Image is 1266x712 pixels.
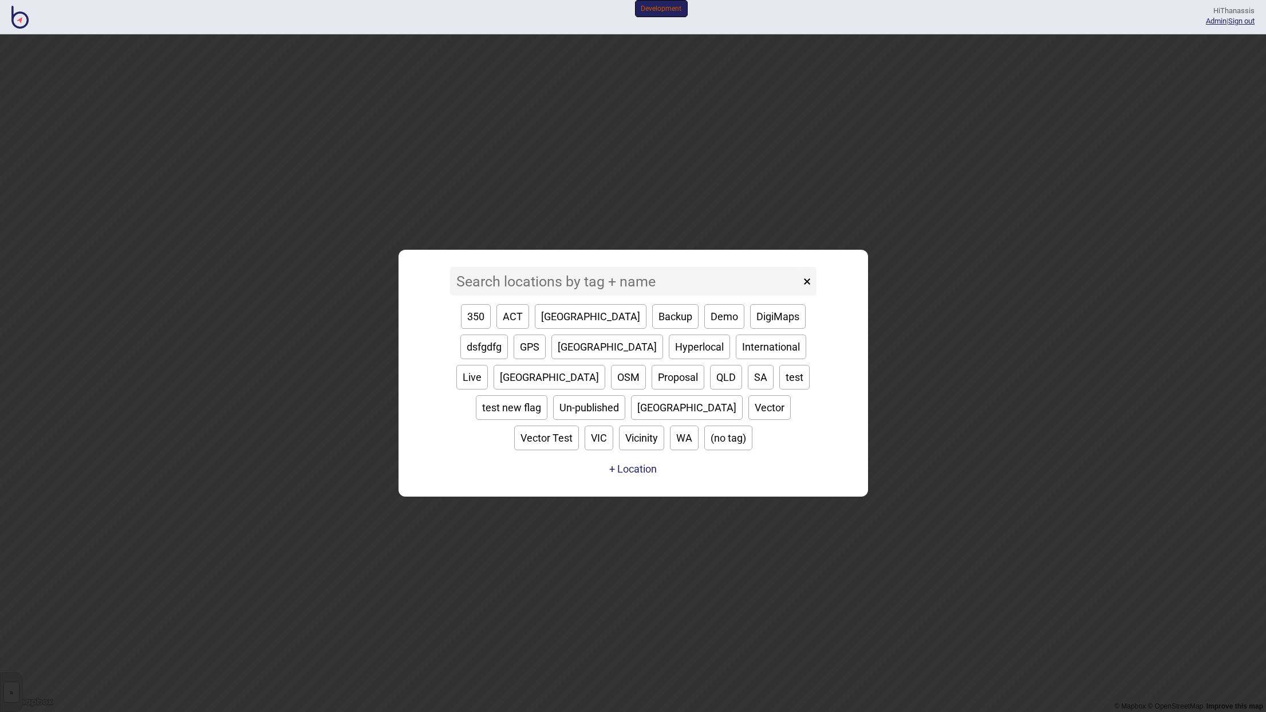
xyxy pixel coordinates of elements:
[669,335,730,359] button: Hyperlocal
[710,365,742,390] button: QLD
[514,426,579,450] button: Vector Test
[798,267,817,296] button: ×
[514,335,546,359] button: GPS
[652,365,704,390] button: Proposal
[553,395,625,420] button: Un-published
[748,365,774,390] button: SA
[606,459,660,479] a: + Location
[748,395,791,420] button: Vector
[609,463,657,475] button: + Location
[494,365,605,390] button: [GEOGRAPHIC_DATA]
[461,304,491,329] button: 350
[551,335,663,359] button: [GEOGRAPHIC_DATA]
[750,304,806,329] button: DigiMaps
[611,365,646,390] button: OSM
[670,426,699,450] button: WA
[450,267,800,296] input: Search locations by tag + name
[736,335,806,359] button: International
[631,395,743,420] button: [GEOGRAPHIC_DATA]
[1206,17,1228,25] span: |
[476,395,547,420] button: test new flag
[779,365,810,390] button: test
[456,365,488,390] button: Live
[704,304,744,329] button: Demo
[619,426,664,450] button: Vicinity
[460,335,508,359] button: dsfgdfg
[704,426,752,450] button: (no tag)
[585,426,613,450] button: VIC
[1206,6,1255,16] div: Hi Thanassis
[11,6,29,29] img: BindiMaps CMS
[496,304,529,329] button: ACT
[652,304,699,329] button: Backup
[1206,17,1226,25] a: Admin
[535,304,646,329] button: [GEOGRAPHIC_DATA]
[1228,17,1255,25] button: Sign out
